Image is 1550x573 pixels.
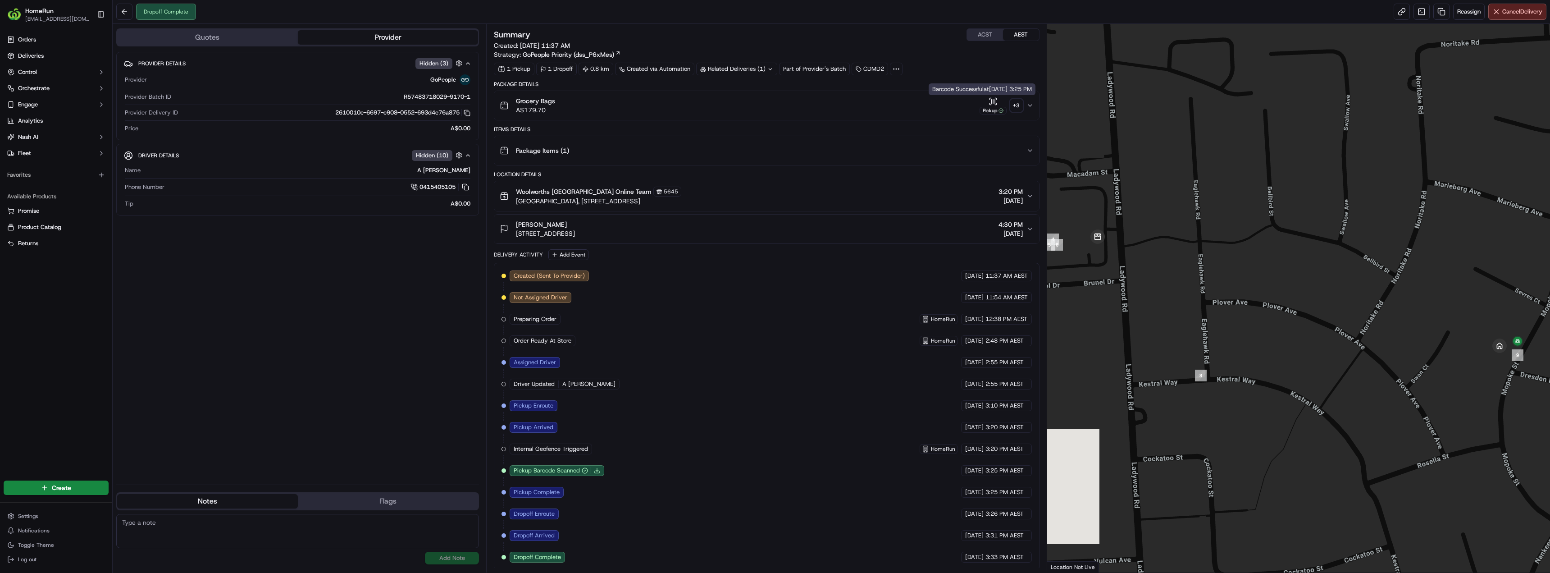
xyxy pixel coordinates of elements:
span: Analytics [18,117,43,125]
span: Control [18,68,37,76]
button: Pickup Barcode Scanned [514,467,588,475]
span: 4:30 PM [998,220,1023,229]
span: [DATE] [965,445,984,453]
span: 11:37 AM AEST [985,272,1028,280]
button: Pickup+3 [980,97,1023,115]
div: Related Deliveries (1) [696,63,777,75]
span: 3:33 PM AEST [985,553,1024,561]
button: Pickup [980,97,1007,115]
span: Price [125,124,138,133]
button: Notes [117,494,298,509]
h3: Summary [494,31,530,39]
span: [STREET_ADDRESS] [516,229,575,238]
button: Settings [4,510,109,523]
span: [DATE] [998,196,1023,205]
span: 2:48 PM AEST [985,337,1024,345]
button: Log out [4,553,109,566]
span: [EMAIL_ADDRESS][DOMAIN_NAME] [25,15,90,23]
button: 2610010e-6697-c908-0552-693d4e76a875 [335,109,470,117]
button: Reassign [1453,4,1485,20]
span: [DATE] [965,293,984,302]
span: Hidden ( 10 ) [416,151,448,160]
span: [DATE] [965,510,984,518]
span: 12:38 PM AEST [985,315,1027,323]
span: A$179.70 [516,105,555,115]
span: 3:20 PM AEST [985,423,1024,431]
div: A$0.00 [137,200,470,208]
span: Engage [18,101,38,109]
div: Barcode Successful [929,83,1035,95]
span: Provider [125,76,147,84]
button: AEST [1003,29,1039,41]
span: 3:25 PM AEST [985,467,1024,475]
button: Provider [298,30,479,45]
button: Notifications [4,524,109,537]
button: Create [4,481,109,495]
span: 5645 [664,188,678,195]
div: Created via Automation [615,63,694,75]
span: [DATE] [965,380,984,388]
span: GoPeople Priority (dss_P6xMes) [523,50,614,59]
span: Settings [18,513,38,520]
div: 1 Pickup [494,63,534,75]
span: Woolworths [GEOGRAPHIC_DATA] Online Team [516,187,652,196]
button: [PERSON_NAME][STREET_ADDRESS]4:30 PM[DATE] [494,215,1039,243]
div: + 3 [1010,99,1023,112]
button: Hidden (3) [415,58,465,69]
div: 9 [1512,349,1523,361]
span: Deliveries [18,52,44,60]
div: 1 Dropoff [536,63,577,75]
span: [DATE] [965,488,984,496]
img: gopeople_logo.png [460,74,470,85]
span: [DATE] [965,402,984,410]
span: [DATE] [965,315,984,323]
span: 11:54 AM AEST [985,293,1028,302]
span: Not Assigned Driver [514,293,567,302]
span: R57483718029-9170-1 [404,93,470,101]
div: Strategy: [494,50,621,59]
span: Grocery Bags [516,96,555,105]
span: [DATE] [965,272,984,280]
span: [DATE] [965,337,984,345]
span: 0415405105 [419,183,456,191]
span: Toggle Theme [18,541,54,549]
span: Created (Sent To Provider) [514,272,585,280]
button: Grocery BagsA$179.70Pickup+3 [494,91,1039,120]
span: [DATE] [998,229,1023,238]
a: Product Catalog [7,223,105,231]
span: Dropoff Arrived [514,532,555,540]
button: Nash AI [4,130,109,144]
span: Internal Geofence Triggered [514,445,588,453]
span: 2:55 PM AEST [985,358,1024,367]
span: Reassign [1457,8,1481,16]
div: A [PERSON_NAME] [144,166,470,174]
div: Delivery Activity [494,251,543,258]
a: Deliveries [4,49,109,63]
span: 3:10 PM AEST [985,402,1024,410]
button: Provider DetailsHidden (3) [124,56,471,71]
div: Available Products [4,189,109,204]
span: Preparing Order [514,315,556,323]
span: Log out [18,556,36,563]
span: [DATE] [965,423,984,431]
div: 5 [1044,239,1055,251]
div: Location Not Live [1047,561,1099,573]
a: Returns [7,239,105,248]
span: HomeRun [931,445,955,453]
span: Name [125,166,141,174]
button: ACST [967,29,1003,41]
span: Phone Number [125,183,164,191]
span: Provider Details [138,60,186,67]
a: Analytics [4,114,109,128]
div: 4 [1047,234,1059,245]
span: Pickup Complete [514,488,560,496]
span: Orders [18,36,36,44]
img: HomeRun [7,7,22,22]
span: Driver Details [138,152,179,159]
button: Orchestrate [4,81,109,96]
span: Nash AI [18,133,38,141]
span: Hidden ( 3 ) [419,60,448,68]
button: CancelDelivery [1488,4,1546,20]
span: 3:25 PM AEST [985,488,1024,496]
a: Promise [7,207,105,215]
